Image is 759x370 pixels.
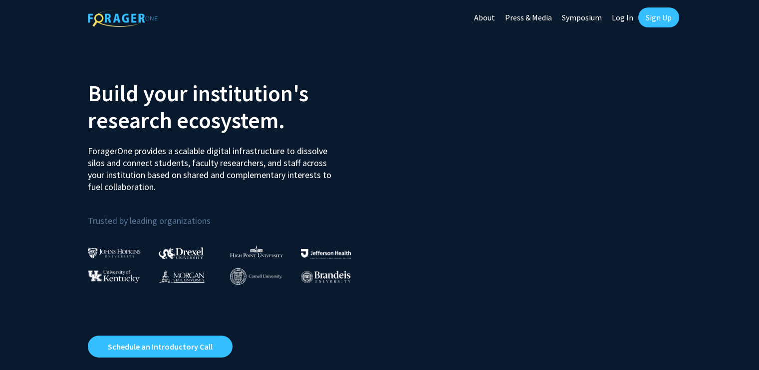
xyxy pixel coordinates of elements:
[159,247,204,259] img: Drexel University
[88,248,141,258] img: Johns Hopkins University
[638,7,679,27] a: Sign Up
[88,270,140,283] img: University of Kentucky
[88,336,233,358] a: Opens in a new tab
[159,270,205,283] img: Morgan State University
[230,268,282,285] img: Cornell University
[301,249,351,258] img: Thomas Jefferson University
[88,201,372,228] p: Trusted by leading organizations
[88,138,338,193] p: ForagerOne provides a scalable digital infrastructure to dissolve silos and connect students, fac...
[88,9,158,27] img: ForagerOne Logo
[301,271,351,283] img: Brandeis University
[88,80,372,134] h2: Build your institution's research ecosystem.
[230,245,283,257] img: High Point University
